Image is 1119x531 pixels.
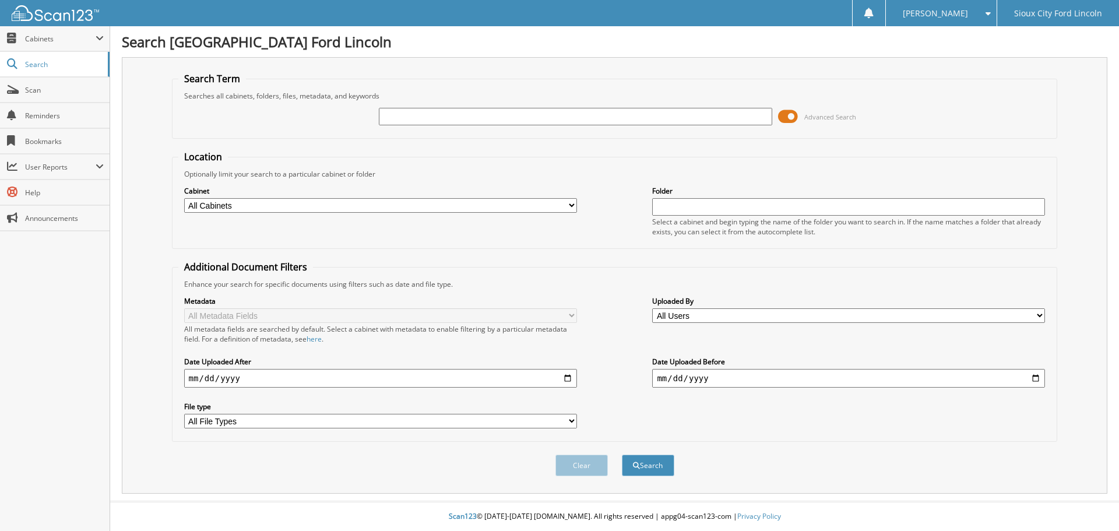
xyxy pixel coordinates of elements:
label: Cabinet [184,186,577,196]
img: scan123-logo-white.svg [12,5,99,21]
span: Advanced Search [804,112,856,121]
div: Enhance your search for specific documents using filters such as date and file type. [178,279,1051,289]
label: File type [184,402,577,412]
span: Scan [25,85,104,95]
button: Search [622,455,674,476]
label: Date Uploaded After [184,357,577,367]
span: Reminders [25,111,104,121]
input: start [184,369,577,388]
span: [PERSON_NAME] [903,10,968,17]
div: © [DATE]-[DATE] [DOMAIN_NAME]. All rights reserved | appg04-scan123-com | [110,502,1119,531]
legend: Additional Document Filters [178,261,313,273]
label: Folder [652,186,1045,196]
span: Announcements [25,213,104,223]
a: Privacy Policy [737,511,781,521]
button: Clear [555,455,608,476]
span: User Reports [25,162,96,172]
a: here [307,334,322,344]
div: All metadata fields are searched by default. Select a cabinet with metadata to enable filtering b... [184,324,577,344]
div: Select a cabinet and begin typing the name of the folder you want to search in. If the name match... [652,217,1045,237]
div: Optionally limit your search to a particular cabinet or folder [178,169,1051,179]
legend: Location [178,150,228,163]
span: Help [25,188,104,198]
label: Uploaded By [652,296,1045,306]
label: Metadata [184,296,577,306]
span: Bookmarks [25,136,104,146]
span: Sioux City Ford Lincoln [1014,10,1102,17]
span: Search [25,59,102,69]
input: end [652,369,1045,388]
div: Searches all cabinets, folders, files, metadata, and keywords [178,91,1051,101]
legend: Search Term [178,72,246,85]
span: Cabinets [25,34,96,44]
span: Scan123 [449,511,477,521]
h1: Search [GEOGRAPHIC_DATA] Ford Lincoln [122,32,1107,51]
label: Date Uploaded Before [652,357,1045,367]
